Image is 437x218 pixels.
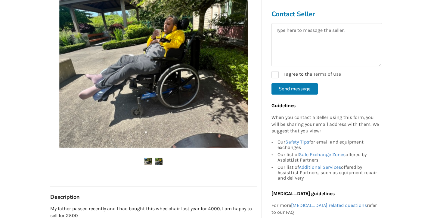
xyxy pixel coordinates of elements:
[271,10,382,18] h3: Contact Seller
[277,140,379,151] div: Our for email and equipment exchanges
[50,194,257,201] h3: Description
[285,139,309,145] a: Safety Tips
[271,191,335,197] b: [MEDICAL_DATA] guidelines
[155,158,163,165] img: selling wheelchair -wheelchair-mobility-surrey-assistlist-listing
[271,114,379,135] p: When you contact a Seller using this form, you will be sharing your email address with them. We s...
[299,152,346,158] a: Safe Exchange Zones
[144,158,152,165] img: selling wheelchair -wheelchair-mobility-surrey-assistlist-listing
[313,71,341,77] a: Terms of Use
[271,83,318,95] button: Send message
[271,103,296,108] b: Guidelines
[277,164,379,181] div: Our list of offered by AssistList Partners, such as equipment repair and delivery
[277,151,379,164] div: Our list of offered by AssistList Partners
[291,202,367,208] a: [MEDICAL_DATA] related questions
[299,165,341,170] a: Additional Services
[271,202,379,216] p: For more refer to our FAQ
[271,71,341,78] label: I agree to the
